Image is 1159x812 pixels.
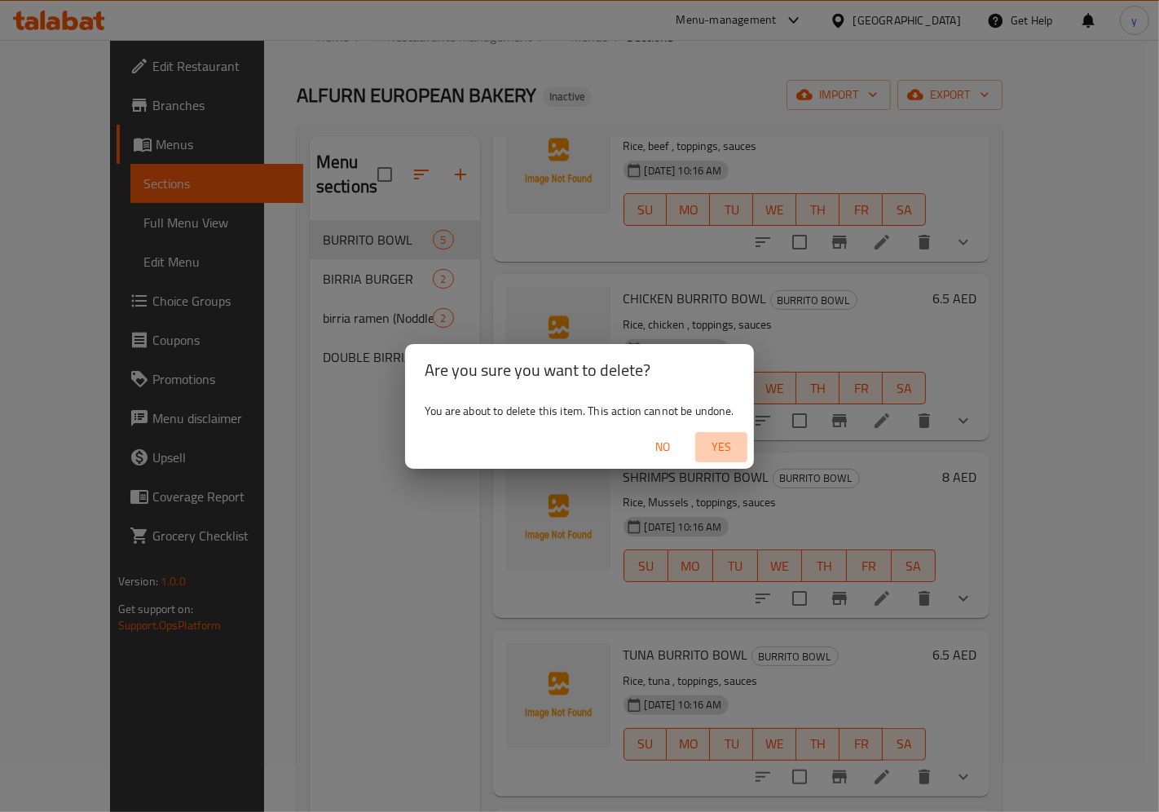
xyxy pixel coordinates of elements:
span: No [643,437,682,457]
h2: Are you sure you want to delete? [425,357,734,383]
button: Yes [695,432,747,462]
div: You are about to delete this item. This action cannot be undone. [405,396,754,426]
span: Yes [702,437,741,457]
button: No [637,432,689,462]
